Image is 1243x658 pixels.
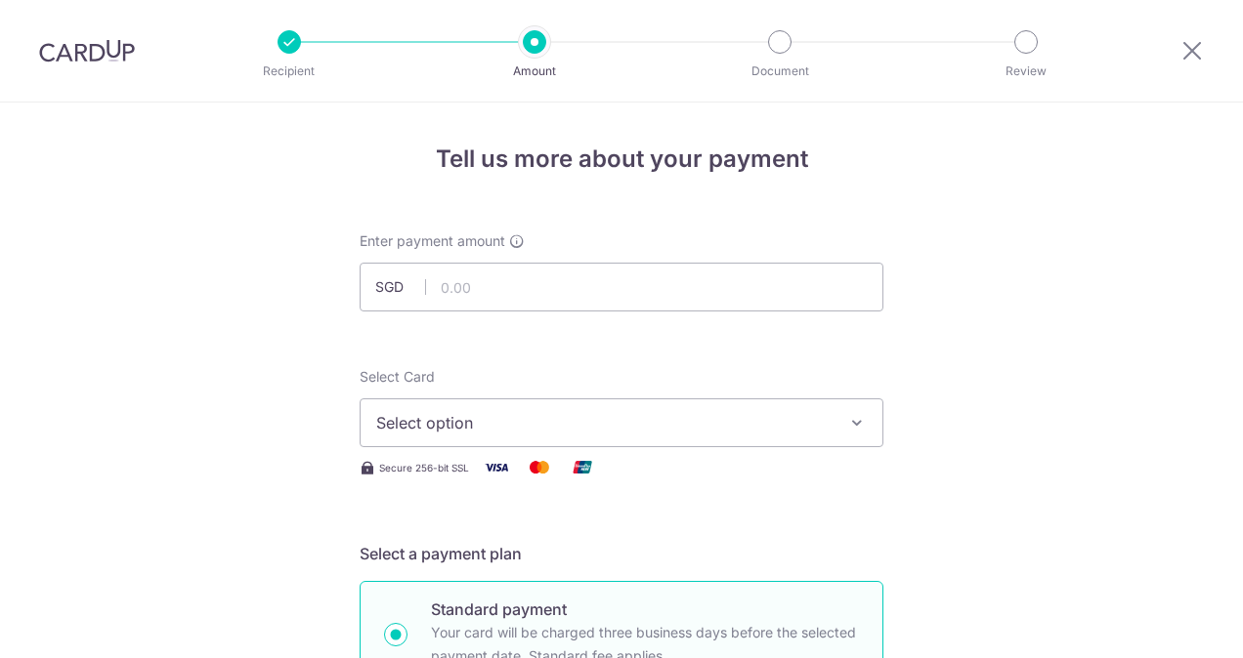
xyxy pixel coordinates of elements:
[477,455,516,479] img: Visa
[379,460,469,475] span: Secure 256-bit SSL
[39,39,135,62] img: CardUp
[360,263,883,311] input: 0.00
[360,542,883,565] h5: Select a payment plan
[431,597,859,621] p: Standard payment
[563,455,602,479] img: Union Pay
[217,62,362,81] p: Recipient
[376,411,832,434] span: Select option
[360,398,883,447] button: Select option
[462,62,607,81] p: Amount
[954,62,1098,81] p: Review
[360,231,505,251] span: Enter payment amount
[375,277,426,297] span: SGD
[520,455,559,479] img: Mastercard
[360,142,883,177] h4: Tell us more about your payment
[707,62,852,81] p: Document
[360,368,435,385] span: translation missing: en.payables.payment_networks.credit_card.summary.labels.select_card
[1118,599,1223,648] iframe: Opens a widget where you can find more information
